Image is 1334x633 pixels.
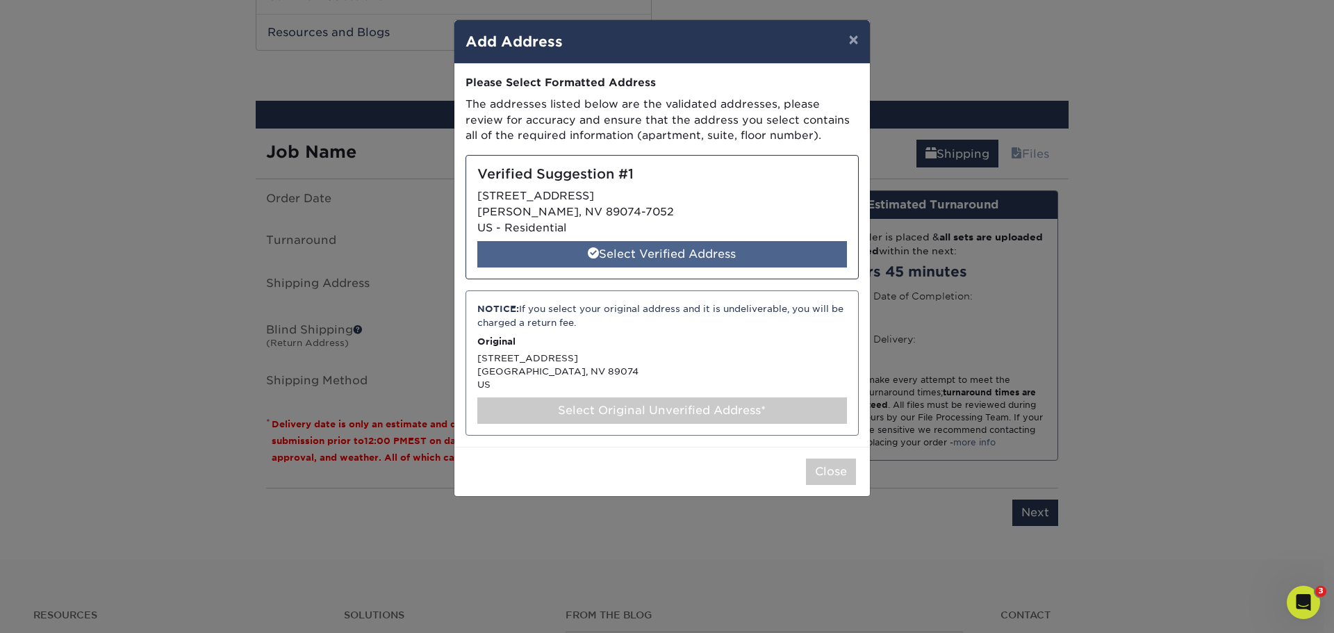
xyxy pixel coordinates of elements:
[477,167,847,183] h5: Verified Suggestion #1
[837,20,869,59] button: ×
[466,155,859,279] div: [STREET_ADDRESS] [PERSON_NAME], NV 89074-7052 US - Residential
[477,397,847,424] div: Select Original Unverified Address*
[477,335,847,348] p: Original
[477,302,847,329] div: If you select your original address and it is undeliverable, you will be charged a return fee.
[1287,586,1320,619] iframe: Intercom live chat
[466,97,859,144] p: The addresses listed below are the validated addresses, please review for accuracy and ensure tha...
[466,290,859,435] div: [STREET_ADDRESS] [GEOGRAPHIC_DATA], NV 89074 US
[477,241,847,268] div: Select Verified Address
[466,75,859,91] div: Please Select Formatted Address
[477,304,519,314] strong: NOTICE:
[806,459,856,485] button: Close
[466,31,859,52] h4: Add Address
[1315,586,1326,597] span: 3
